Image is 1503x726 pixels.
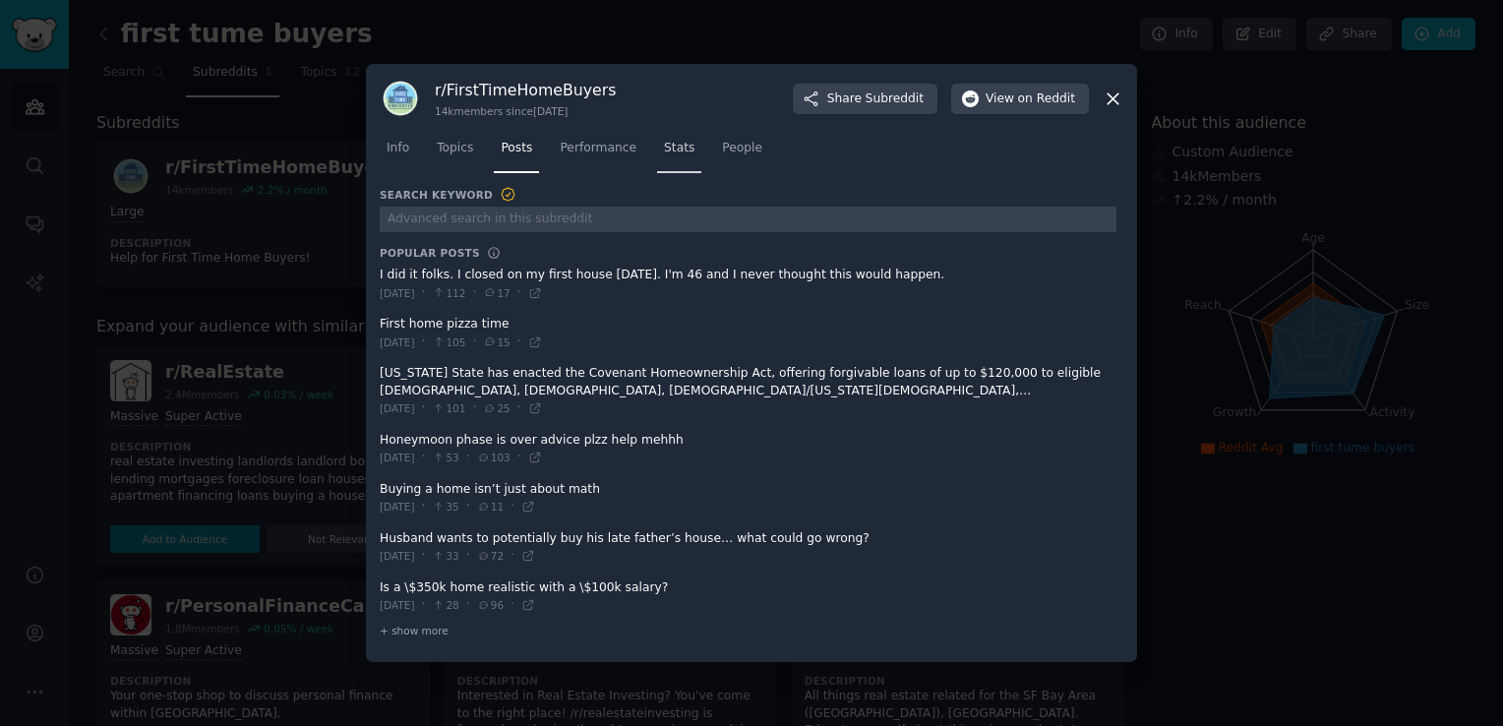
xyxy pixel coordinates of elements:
span: · [517,284,521,302]
a: People [715,133,769,173]
span: · [511,547,514,565]
span: · [511,498,514,515]
span: 105 [432,335,465,349]
span: · [517,449,521,466]
span: 103 [477,451,511,464]
span: · [466,547,470,565]
img: FirstTimeHomeBuyers [380,78,421,119]
span: + show more [380,624,449,637]
span: 72 [477,549,504,563]
span: · [422,547,426,565]
span: 25 [483,401,510,415]
span: Info [387,140,409,157]
span: 35 [432,500,458,514]
span: [DATE] [380,598,415,612]
span: · [466,449,470,466]
span: 11 [477,500,504,514]
span: View [986,91,1075,108]
span: · [422,449,426,466]
span: · [422,596,426,614]
span: 15 [483,335,510,349]
span: · [422,498,426,515]
span: Performance [560,140,636,157]
span: [DATE] [380,451,415,464]
h3: r/ FirstTimeHomeBuyers [435,80,616,100]
button: Viewon Reddit [951,84,1089,115]
a: Info [380,133,416,173]
span: [DATE] [380,549,415,563]
span: · [472,399,476,417]
span: · [466,498,470,515]
h3: Popular Posts [380,246,480,260]
span: [DATE] [380,500,415,514]
span: 53 [432,451,458,464]
input: Advanced search in this subreddit [380,207,1116,233]
span: People [722,140,762,157]
button: ShareSubreddit [793,84,937,115]
span: [DATE] [380,286,415,300]
span: 101 [432,401,465,415]
span: · [422,284,426,302]
span: · [422,333,426,351]
span: 17 [483,286,510,300]
span: Subreddit [866,91,924,108]
span: [DATE] [380,335,415,349]
span: Topics [437,140,473,157]
span: 33 [432,549,458,563]
span: · [517,399,521,417]
div: 14k members since [DATE] [435,104,616,118]
a: Stats [657,133,701,173]
span: 28 [432,598,458,612]
span: · [422,399,426,417]
span: Posts [501,140,532,157]
a: Topics [430,133,480,173]
a: Posts [494,133,539,173]
span: · [472,333,476,351]
h3: Search Keyword [380,186,517,204]
span: · [466,596,470,614]
span: on Reddit [1018,91,1075,108]
a: Performance [553,133,643,173]
span: 112 [432,286,465,300]
span: Share [827,91,924,108]
span: 96 [477,598,504,612]
span: · [517,333,521,351]
span: · [511,596,514,614]
span: [DATE] [380,401,415,415]
span: · [472,284,476,302]
span: Stats [664,140,694,157]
